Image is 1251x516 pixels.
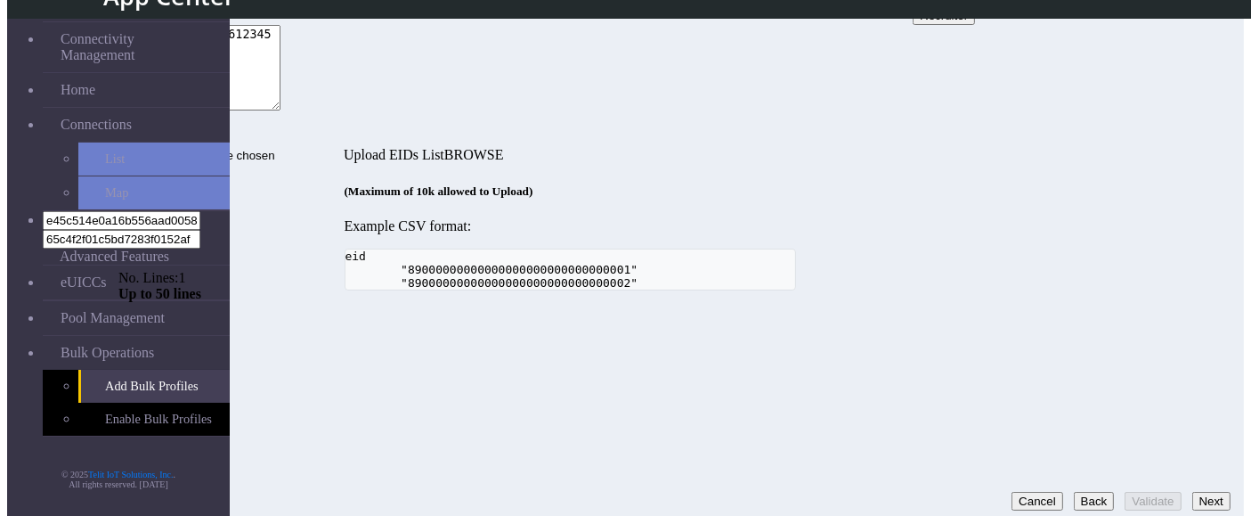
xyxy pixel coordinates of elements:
div: No. Lines: [118,270,1021,286]
a: Enable Bulk Profiles [78,403,230,436]
a: Pool Management [43,301,230,335]
a: Bulk Operations [43,336,230,370]
span: Bulk Operations [61,345,154,361]
a: Connections [43,108,230,142]
a: Connectivity Management [43,22,230,72]
a: Add Bulk Profiles [78,370,230,403]
p: Example CSV format: [345,218,796,234]
a: eUICCs [43,266,230,299]
div: Up to 50 lines [118,286,1021,302]
span: 1 [179,270,186,285]
a: Map [78,176,230,209]
span: (Maximum of 10k allowed to Upload) [345,184,533,198]
a: Home [43,73,230,107]
button: Cancel [1011,492,1063,511]
button: Validate [1125,492,1181,511]
button: Next [1192,492,1231,511]
p: © 2025 . [7,470,230,479]
label: Upload EIDs List [344,147,504,162]
p: All rights reserved. [DATE] [7,479,230,489]
span: Connections [61,117,132,133]
span: Advanced Features [60,249,169,265]
a: Telit IoT Solutions, Inc. [88,470,174,479]
button: Back [1074,492,1115,511]
a: List [78,143,230,176]
span: Map [105,185,128,201]
pre: eid "89000000000000000000000000000001" "89000000000000000000000000000002" [345,249,796,291]
span: List [105,152,125,167]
